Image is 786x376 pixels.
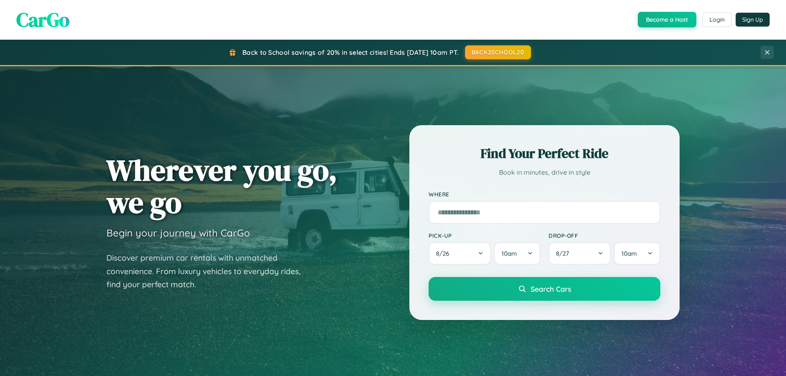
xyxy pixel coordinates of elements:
p: Book in minutes, drive in style [429,167,660,178]
button: Sign Up [736,13,770,27]
span: Back to School savings of 20% in select cities! Ends [DATE] 10am PT. [242,48,458,56]
label: Where [429,191,660,198]
button: 10am [494,242,540,265]
h1: Wherever you go, we go [106,154,337,218]
button: 8/26 [429,242,491,265]
span: CarGo [16,6,70,33]
h3: Begin your journey with CarGo [106,227,250,239]
span: Search Cars [531,284,571,293]
span: 10am [621,250,637,257]
span: 8 / 27 [556,250,573,257]
h2: Find Your Perfect Ride [429,144,660,162]
button: BACK2SCHOOL20 [465,45,531,59]
label: Drop-off [549,232,660,239]
span: 8 / 26 [436,250,453,257]
button: Login [702,12,732,27]
button: 10am [614,242,660,265]
button: Search Cars [429,277,660,301]
button: 8/27 [549,242,611,265]
p: Discover premium car rentals with unmatched convenience. From luxury vehicles to everyday rides, ... [106,251,311,291]
label: Pick-up [429,232,540,239]
span: 10am [501,250,517,257]
button: Become a Host [638,12,696,27]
